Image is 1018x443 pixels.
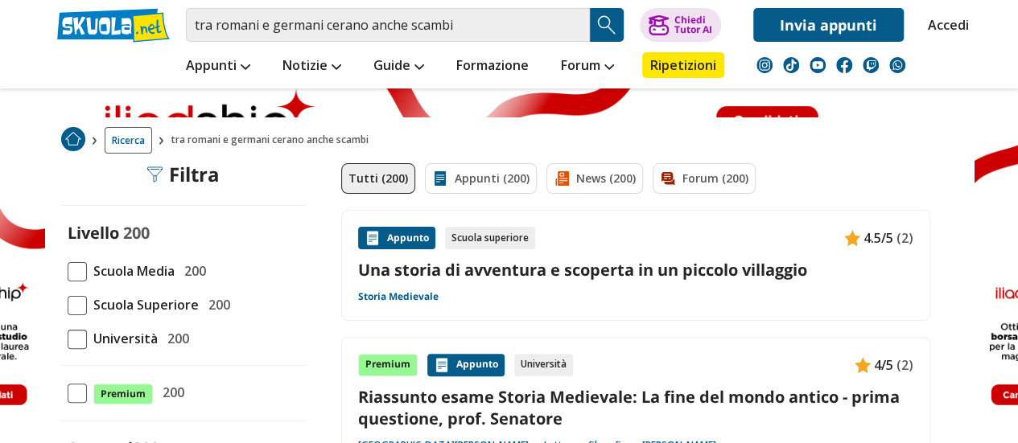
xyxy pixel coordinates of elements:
img: Filtra filtri mobile [146,166,163,183]
a: Formazione [452,52,533,81]
span: 4/5 [874,355,893,375]
span: 4.5/5 [863,228,893,248]
div: Scuola superiore [445,227,535,249]
a: Forum (200) [653,163,756,194]
span: 200 [156,382,184,403]
img: Appunti contenuto [855,357,871,373]
a: Forum [557,52,618,81]
img: instagram [756,57,773,73]
a: Notizie [278,52,345,81]
span: (2) [896,228,913,248]
a: Storia Medievale [358,290,439,303]
img: facebook [836,57,852,73]
img: Appunti filtro contenuto [432,170,448,187]
span: (2) [896,355,913,375]
img: youtube [810,57,826,73]
img: Forum filtro contenuto [660,170,676,187]
a: Appunti [182,52,254,81]
a: Tutti (200) [341,163,415,194]
img: Cerca appunti, riassunti o versioni [595,13,619,37]
a: Ricerca [105,127,152,154]
img: tiktok [783,57,799,73]
div: Università [514,354,573,376]
div: Appunto [427,354,505,376]
span: Premium [93,384,153,404]
a: Home [61,127,85,154]
a: Una storia di avventura e scoperta in un piccolo villaggio [358,259,913,281]
img: Appunti contenuto [844,230,860,246]
div: Chiedi Tutor AI [674,15,711,35]
span: Università [87,328,158,349]
span: tra romani e germani cerano anche scambi [171,127,375,154]
div: Filtra [146,163,220,186]
span: 200 [202,294,230,315]
button: ChiediTutor AI [640,8,721,42]
span: Scuola Superiore [87,294,199,315]
span: 200 [161,328,189,349]
a: Accedi [928,8,962,42]
a: Invia appunti [753,8,904,42]
img: Appunti contenuto [434,357,450,373]
span: 200 [123,222,150,244]
a: Riassunto esame Storia Medievale: La fine del mondo antico - prima questione, prof. Senatore [358,386,913,429]
img: Appunti contenuto [365,230,381,246]
img: Home [61,127,85,151]
button: Search Button [590,8,624,42]
label: Livello [68,222,119,244]
input: Cerca appunti, riassunti o versioni [186,8,590,42]
div: Appunto [358,227,435,249]
img: WhatsApp [889,57,905,73]
img: News filtro contenuto [554,170,570,187]
span: 200 [178,260,206,281]
img: twitch [863,57,879,73]
a: Appunti (200) [425,163,537,194]
a: Guide [369,52,428,81]
a: News (200) [546,163,643,194]
a: Ripetizioni [642,52,724,78]
div: Premium [358,354,418,376]
span: Scuola Media [87,260,175,281]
